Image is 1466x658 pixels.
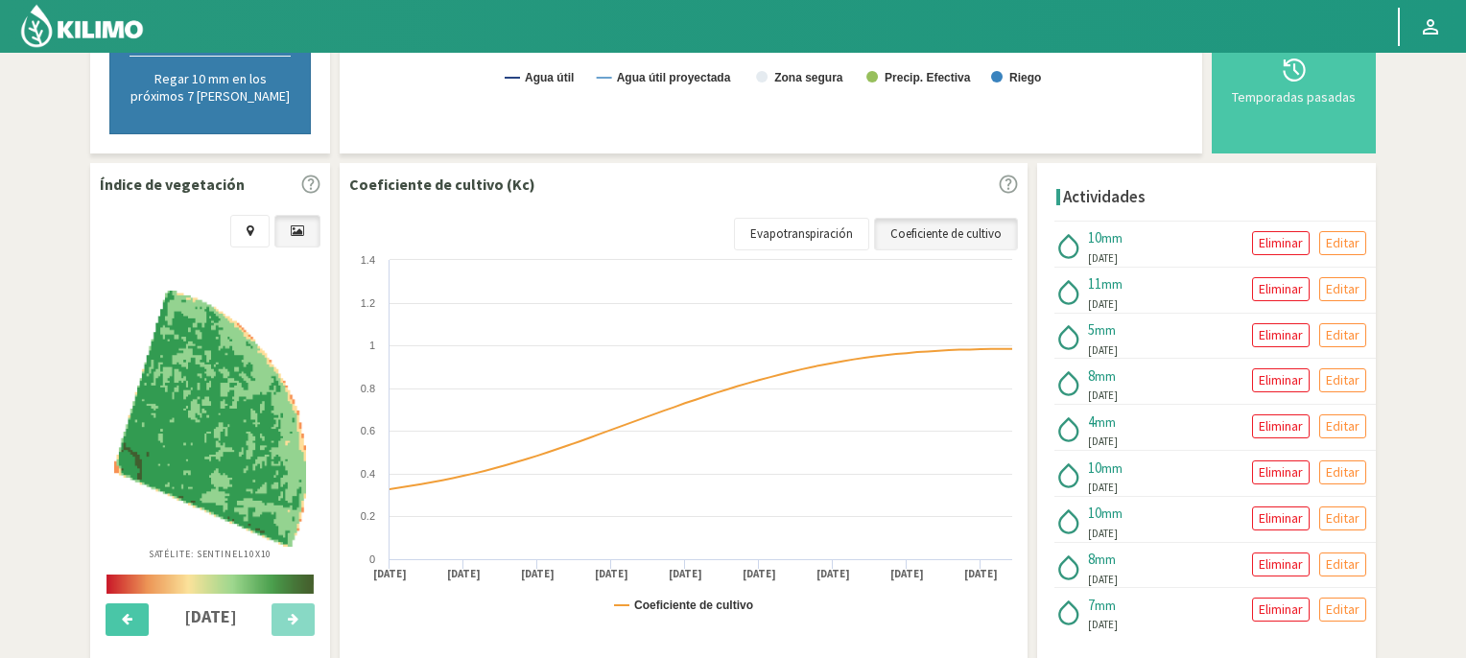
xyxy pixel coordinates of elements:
[1319,552,1366,576] button: Editar
[669,567,702,581] text: [DATE]
[19,3,145,49] img: Kilimo
[1088,550,1095,568] span: 8
[774,71,843,84] text: Zona segura
[1088,388,1118,404] span: [DATE]
[743,567,776,581] text: [DATE]
[160,607,261,626] h4: [DATE]
[1101,505,1123,522] span: mm
[1319,277,1366,301] button: Editar
[1326,232,1360,254] p: Editar
[521,567,555,581] text: [DATE]
[1259,369,1303,391] p: Eliminar
[1095,367,1116,385] span: mm
[1319,414,1366,438] button: Editar
[1326,461,1360,483] p: Editar
[1259,461,1303,483] p: Eliminar
[1319,506,1366,530] button: Editar
[114,291,306,547] img: aba62edc-c499-4d1d-922a-7b2e0550213c_-_sentinel_-_2025-08-11.png
[1095,321,1116,339] span: mm
[1326,553,1360,576] p: Editar
[617,71,731,84] text: Agua útil proyectada
[1227,90,1360,104] div: Temporadas pasadas
[1252,598,1310,622] button: Eliminar
[361,425,375,436] text: 0.6
[1326,369,1360,391] p: Editar
[1088,434,1118,450] span: [DATE]
[373,567,407,581] text: [DATE]
[1259,599,1303,621] p: Eliminar
[1101,229,1123,247] span: mm
[1088,342,1118,359] span: [DATE]
[1009,71,1041,84] text: Riego
[361,383,375,394] text: 0.8
[1252,506,1310,530] button: Eliminar
[1326,415,1360,437] p: Editar
[1252,414,1310,438] button: Eliminar
[244,548,272,560] span: 10X10
[1088,572,1118,588] span: [DATE]
[447,567,481,581] text: [DATE]
[595,567,628,581] text: [DATE]
[1088,250,1118,267] span: [DATE]
[349,173,535,196] p: Coeficiente de cultivo (Kc)
[1088,458,1101,477] span: 10
[1063,188,1146,206] h4: Actividades
[1088,526,1118,542] span: [DATE]
[1088,480,1118,496] span: [DATE]
[1319,368,1366,392] button: Editar
[816,567,850,581] text: [DATE]
[1252,323,1310,347] button: Eliminar
[361,254,375,266] text: 1.4
[1326,599,1360,621] p: Editar
[130,70,291,105] p: Regar 10 mm en los próximos 7 [PERSON_NAME]
[1095,597,1116,614] span: mm
[1319,323,1366,347] button: Editar
[1259,553,1303,576] p: Eliminar
[885,71,971,84] text: Precip. Efectiva
[1088,412,1095,431] span: 4
[1259,232,1303,254] p: Eliminar
[1088,617,1118,633] span: [DATE]
[525,71,574,84] text: Agua útil
[1319,598,1366,622] button: Editar
[1326,278,1360,300] p: Editar
[1088,320,1095,339] span: 5
[1326,324,1360,346] p: Editar
[1252,277,1310,301] button: Eliminar
[1319,231,1366,255] button: Editar
[634,599,753,612] text: Coeficiente de cultivo
[1259,324,1303,346] p: Eliminar
[1259,415,1303,437] p: Eliminar
[1088,366,1095,385] span: 8
[734,218,869,250] a: Evapotranspiración
[1101,275,1123,293] span: mm
[1252,231,1310,255] button: Eliminar
[100,173,245,196] p: Índice de vegetación
[1259,507,1303,529] p: Eliminar
[1319,460,1366,484] button: Editar
[369,340,375,351] text: 1
[361,468,375,480] text: 0.4
[1252,460,1310,484] button: Eliminar
[369,553,375,565] text: 0
[890,567,924,581] text: [DATE]
[361,510,375,522] text: 0.2
[964,567,998,581] text: [DATE]
[1088,296,1118,313] span: [DATE]
[1088,228,1101,247] span: 10
[1259,278,1303,300] p: Eliminar
[1252,368,1310,392] button: Eliminar
[1088,274,1101,293] span: 11
[361,297,375,309] text: 1.2
[874,218,1018,250] a: Coeficiente de cultivo
[1252,552,1310,576] button: Eliminar
[1095,551,1116,568] span: mm
[1088,504,1101,522] span: 10
[1221,14,1366,144] button: Temporadas pasadas
[106,575,314,594] img: scale
[149,547,272,561] p: Satélite: Sentinel
[1088,596,1095,614] span: 7
[1101,459,1123,477] span: mm
[1326,507,1360,529] p: Editar
[1095,413,1116,431] span: mm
